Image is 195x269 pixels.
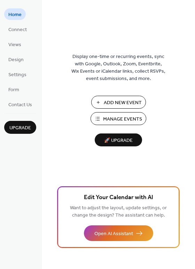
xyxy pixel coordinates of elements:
[4,68,31,80] a: Settings
[8,11,22,19] span: Home
[8,26,27,34] span: Connect
[4,53,28,65] a: Design
[4,83,23,95] a: Form
[8,71,26,79] span: Settings
[99,136,138,145] span: 🚀 Upgrade
[4,38,25,50] a: Views
[4,99,36,110] a: Contact Us
[4,23,31,35] a: Connect
[94,230,133,238] span: Open AI Assistant
[4,8,26,20] a: Home
[91,112,146,125] button: Manage Events
[91,96,146,109] button: Add New Event
[104,99,142,107] span: Add New Event
[8,101,32,109] span: Contact Us
[9,124,31,132] span: Upgrade
[95,133,142,146] button: 🚀 Upgrade
[8,56,24,64] span: Design
[103,116,142,123] span: Manage Events
[84,225,153,241] button: Open AI Assistant
[8,86,19,94] span: Form
[71,53,165,82] span: Display one-time or recurring events, sync with Google, Outlook, Zoom, Eventbrite, Wix Events or ...
[4,121,36,134] button: Upgrade
[70,203,167,220] span: Want to adjust the layout, update settings, or change the design? The assistant can help.
[8,41,21,49] span: Views
[84,193,153,203] span: Edit Your Calendar with AI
